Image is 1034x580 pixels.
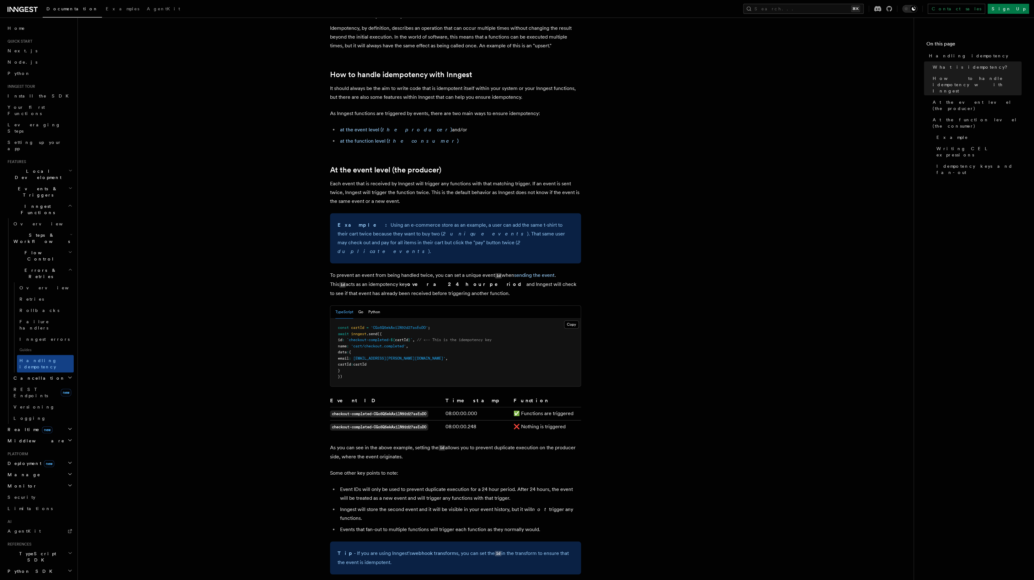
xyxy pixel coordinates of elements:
[368,306,380,319] button: Python
[8,105,45,116] span: Your first Functions
[5,424,74,435] button: Realtimenew
[930,114,1021,132] a: At the function level (the consumer)
[377,332,382,336] span: ({
[743,4,864,14] button: Search...⌘K
[5,438,65,444] span: Middleware
[338,549,573,567] p: - If you are using Inngest's , you can set the in the transform to ensure that the event is idemp...
[5,168,68,181] span: Local Development
[412,550,458,556] a: webhook transforms
[5,472,40,478] span: Manage
[936,134,968,140] span: Example
[13,387,48,398] span: REST Endpoints
[351,362,353,366] span: :
[11,267,68,280] span: Errors & Retries
[61,389,71,396] span: new
[5,566,74,577] button: Python SDK
[5,469,74,480] button: Manage
[11,229,74,247] button: Steps & Workflows
[511,407,581,420] td: ✅ Functions are triggered
[330,179,581,206] p: Each event that is received by Inngest will trigger any functions with that matching trigger. If ...
[340,127,452,133] a: at the event level (the producer)
[330,271,581,298] p: To prevent an event from being handled twice, you can set a unique event when . This acts as an i...
[5,39,32,44] span: Quick start
[342,338,344,342] span: :
[407,281,526,287] strong: over a 24 hour period
[930,73,1021,97] a: How to handle idempotency with Inngest
[5,525,74,537] a: AgentKit
[338,374,342,379] span: })
[371,325,428,330] span: 'CGo5Q5ekAxilN92d27asEoDO'
[11,384,74,401] a: REST Endpointsnew
[5,201,74,218] button: Inngest Functions
[443,397,511,407] th: Timestamp
[5,159,26,164] span: Features
[8,25,25,31] span: Home
[351,344,406,348] span: 'cart/checkout.completed'
[330,410,428,417] code: checkout-completed-CGo5Q5ekAxilN92d27asEoDO
[511,397,581,407] th: Function
[106,6,139,11] span: Examples
[349,356,351,361] span: :
[351,332,366,336] span: inngest
[410,338,413,342] span: `
[988,4,1029,14] a: Sign Up
[19,285,84,290] span: Overview
[851,6,860,12] kbd: ⌘K
[5,458,74,469] button: Deploymentnew
[406,344,408,348] span: ,
[5,542,31,547] span: References
[5,183,74,201] button: Events & Triggers
[934,161,1021,178] a: Idempotency keys and fan-out
[19,308,59,313] span: Rollbacks
[5,568,56,574] span: Python SDK
[495,273,502,278] code: id
[339,282,346,287] code: id
[11,401,74,413] a: Versioning
[5,119,74,137] a: Leveraging Steps
[338,221,573,256] p: Using an e-commerce store as an example, a user can add the same t-shirt to their cart twice beca...
[933,75,1021,94] span: How to handle idempotency with Inngest
[349,350,351,354] span: {
[338,325,349,330] span: const
[8,93,72,98] span: Install the SDK
[5,451,28,456] span: Platform
[5,45,74,56] a: Next.js
[102,2,143,17] a: Examples
[17,305,74,316] a: Rollbacks
[13,416,46,421] span: Logging
[330,24,581,50] p: Idempotency, by definition, describes an operation that can occur multiple times without changing...
[5,23,74,34] a: Home
[330,469,581,477] p: Some other key points to note:
[5,102,74,119] a: Your first Functions
[330,109,581,118] p: As Inngest functions are triggered by events, there are two main ways to ensure idempotency:
[5,460,54,467] span: Deployment
[5,68,74,79] a: Python
[930,97,1021,114] a: At the event level (the producer)
[19,297,44,302] span: Retries
[5,426,52,433] span: Realtime
[564,320,579,329] button: Copy
[330,84,581,102] p: It should always be the aim to write code that is idempotent itself within your system or your In...
[428,325,430,330] span: ;
[11,247,74,265] button: Flow Control
[934,143,1021,161] a: Writing CEL expressions
[330,397,443,407] th: Event ID
[46,6,98,11] span: Documentation
[338,525,581,534] li: Events that fan-out to multiple functions will trigger each function as they normally would.
[5,166,74,183] button: Local Development
[8,60,37,65] span: Node.js
[19,319,49,330] span: Failure handlers
[17,355,74,372] a: Handling idempotency
[5,186,68,198] span: Events & Triggers
[8,48,37,53] span: Next.js
[382,127,450,133] em: the producer
[514,272,555,278] a: sending the event
[11,413,74,424] a: Logging
[5,503,74,514] a: Limitations
[495,551,501,556] code: id
[338,362,351,366] span: cartId
[5,551,68,563] span: TypeScript SDK
[417,338,492,342] span: // <-- This is the idempotency key
[936,145,1021,158] span: Writing CEL expressions
[353,362,366,366] span: cartId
